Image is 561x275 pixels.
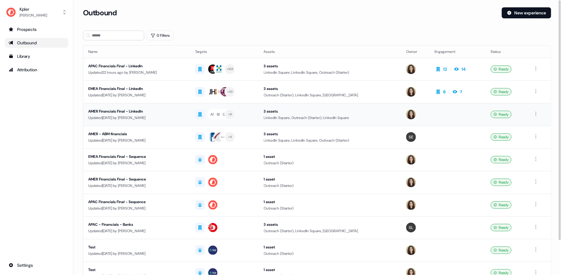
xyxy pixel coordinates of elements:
div: 1 asset [264,199,397,205]
div: + 9 [228,112,232,117]
div: Updated 22 hours ago by [PERSON_NAME] [88,69,185,76]
div: LinkedIn Square, Outreach (Starter), LinkedIn Square [264,115,397,121]
th: Engagement [430,46,486,58]
div: LinkedIn Square, LinkedIn Square, Outreach (Starter) [264,137,397,143]
div: 1 asset [264,267,397,273]
img: Sabastian [406,132,416,142]
div: EMEA Financials Final - LinkedIn [88,86,185,92]
div: Updated [DATE] by [PERSON_NAME] [88,137,185,143]
div: Test [88,267,185,273]
div: Ready [491,224,512,231]
div: 1 asset [264,176,397,182]
div: 7 [460,89,462,95]
div: Test [88,244,185,250]
div: Ready [491,111,512,118]
div: 14 [461,66,466,72]
div: Outbound [9,40,64,46]
div: AMER Financials Final - Sequence [88,176,185,182]
div: + 103 [227,66,234,72]
div: QU [223,111,228,117]
div: [PERSON_NAME] [20,12,47,18]
img: Alexandra [406,110,416,119]
div: 3 assets [264,221,397,228]
img: Alexandra [406,177,416,187]
div: OP [217,89,221,95]
th: Targets [190,46,259,58]
a: Go to attribution [5,65,68,75]
div: Outreach (Starter) [264,160,397,166]
div: 3 assets [264,108,397,114]
div: Ready [491,88,512,95]
a: Go to outbound experience [5,38,68,48]
div: Updated [DATE] by [PERSON_NAME] [88,228,185,234]
div: 3 assets [264,63,397,69]
img: Alexandra [406,87,416,97]
div: Outreach (Starter) [264,183,397,189]
div: Ready [491,156,512,163]
img: Alexandra [406,155,416,165]
div: + 33 [227,89,233,95]
div: Updated [DATE] by [PERSON_NAME] [88,205,185,211]
div: Updated [DATE] by [PERSON_NAME] [88,92,185,98]
div: Ready [491,179,512,186]
button: Kpler[PERSON_NAME] [5,5,68,20]
div: Ready [491,65,512,73]
button: 0 Filters [147,31,174,40]
div: + 11 [228,134,232,140]
div: 3 assets [264,131,397,137]
div: BR [217,111,221,117]
div: APAC Financials Final - Sequence [88,199,185,205]
div: Outreach (Starter) [264,251,397,257]
div: LinkedIn Square, LinkedIn Square, Outreach (Starter) [264,69,397,76]
div: 12 [443,66,447,72]
div: Updated [DATE] by [PERSON_NAME] [88,115,185,121]
div: Updated [DATE] by [PERSON_NAME] [88,183,185,189]
div: Ready [491,133,512,141]
div: AN [210,111,215,117]
img: Shi Jia [406,223,416,232]
a: Go to integrations [5,260,68,270]
div: Outreach (Starter), LinkedIn Square, [GEOGRAPHIC_DATA] [264,228,397,234]
div: Attribution [9,67,64,73]
img: Alexandra [406,200,416,210]
div: 3 assets [264,86,397,92]
div: Ready [491,247,512,254]
div: 1 asset [264,154,397,160]
div: Library [9,53,64,59]
div: Kpler [20,6,47,12]
th: Status [486,46,528,58]
a: Go to templates [5,51,68,61]
th: Owner [401,46,430,58]
div: Outreach (Starter) [264,205,397,211]
div: Updated [DATE] by [PERSON_NAME] [88,160,185,166]
button: New experience [502,7,551,18]
div: Outreach (Starter), LinkedIn Square, [GEOGRAPHIC_DATA] [264,92,397,98]
div: 6 [443,89,446,95]
div: Prospects [9,26,64,32]
div: EMEA Financials Final - Sequence [88,154,185,160]
th: Name [83,46,190,58]
div: APAC - Financials - Banks [88,221,185,228]
div: Settings [9,262,64,268]
a: Go to prospects [5,24,68,34]
th: Assets [259,46,402,58]
img: Alexandra [406,245,416,255]
img: Alexandra [406,64,416,74]
div: AMER Financials Final - LinkedIn [88,108,185,114]
div: Ready [491,201,512,209]
h3: Outbound [83,8,117,17]
div: APAC Financials Final - LinkedIn [88,63,185,69]
div: Updated [DATE] by [PERSON_NAME] [88,251,185,257]
div: AMER - ABM financials [88,131,185,137]
div: 1 asset [264,244,397,250]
